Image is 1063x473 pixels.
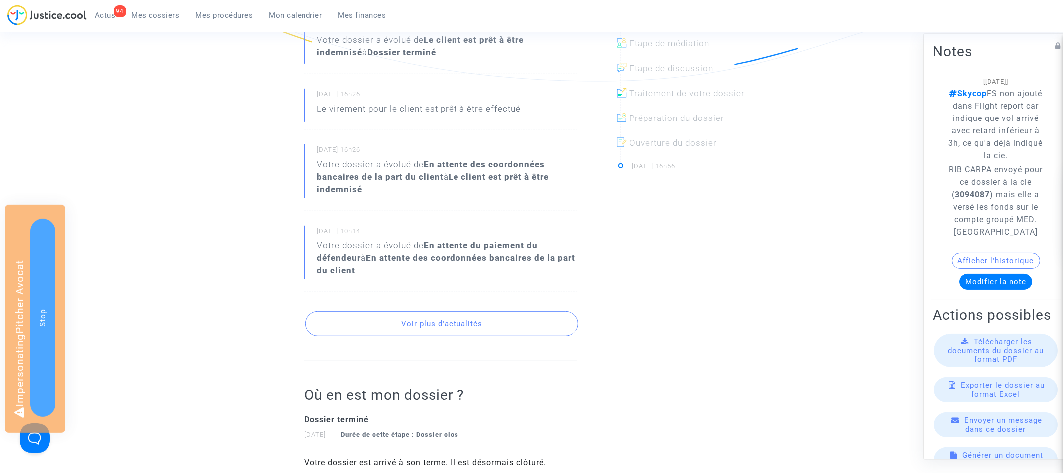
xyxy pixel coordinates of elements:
[341,431,458,438] strong: Durée de cette étape : Dossier clos
[952,253,1040,269] button: Afficher l'historique
[188,8,261,23] a: Mes procédures
[367,47,436,57] b: Dossier terminé
[317,90,577,103] small: [DATE] 16h26
[959,274,1032,290] button: Modifier la note
[124,8,188,23] a: Mes dossiers
[983,78,1008,86] span: [[DATE]]
[317,158,577,196] div: Votre dossier a évolué de à
[30,219,55,417] button: Stop
[933,43,1059,61] h2: Notes
[114,5,126,17] div: 94
[261,8,330,23] a: Mon calendrier
[7,5,87,25] img: jc-logo.svg
[948,164,1044,238] p: RIB CARPA envoyé pour ce dossier à la cie ( ) mais elle a versé les fonds sur le compte groupé ME...
[304,386,577,404] h2: Où en est mon dossier ?
[317,103,521,120] p: Le virement pour le client est prêt à être effectué
[949,89,1043,161] span: FS non ajouté dans Flight report car indique que vol arrivé avec retard inférieur à 3h, ce qu'a d...
[317,34,577,59] div: Votre dossier a évolué de à
[961,381,1045,399] span: Exporter le dossier au format Excel
[95,11,116,20] span: Actus
[949,89,987,99] span: Skycop
[317,159,545,182] b: En attente des coordonnées bancaires de la part du client
[317,239,577,277] div: Votre dossier a évolué de à
[132,11,180,20] span: Mes dossiers
[269,11,322,20] span: Mon calendrier
[304,414,577,426] div: Dossier terminé
[317,145,577,158] small: [DATE] 16h26
[20,423,50,453] iframe: Help Scout Beacon - Open
[338,11,386,20] span: Mes finances
[963,451,1044,469] span: Générer un document pour ce dossier
[317,253,575,275] b: En attente des coordonnées bancaires de la part du client
[933,307,1059,324] h2: Actions possibles
[948,338,1044,364] span: Télécharger les documents du dossier au format PDF
[317,227,577,239] small: [DATE] 10h14
[304,457,577,469] div: Votre dossier est arrivé à son terme. Il est désormais clôturé.
[38,309,47,326] span: Stop
[317,240,538,263] b: En attente du paiement du défendeur
[965,416,1043,434] span: Envoyer un message dans ce dossier
[87,8,124,23] a: 94Actus
[304,431,458,438] small: [DATE]
[305,311,578,336] button: Voir plus d'actualités
[955,190,990,200] strong: 3094087
[330,8,394,23] a: Mes finances
[5,205,65,433] div: Impersonating
[196,11,253,20] span: Mes procédures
